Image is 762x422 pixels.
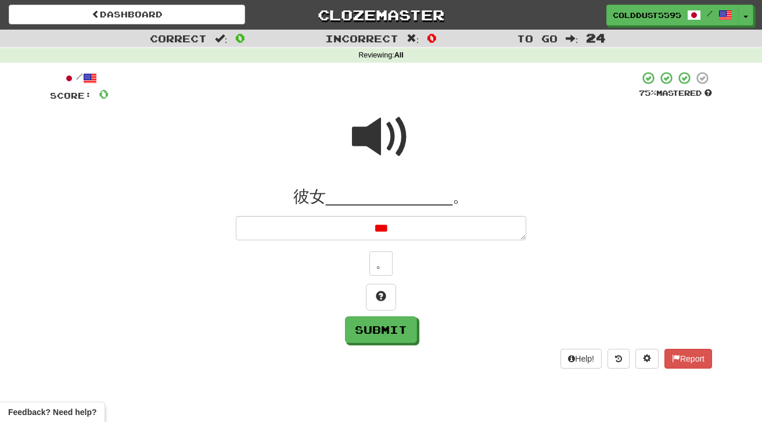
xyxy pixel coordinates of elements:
a: ColdDust5595 / [606,5,739,26]
button: Help! [560,349,602,369]
span: 75 % [639,88,656,98]
span: To go [517,33,558,44]
button: Submit [345,316,417,343]
div: Mastered [639,88,712,99]
span: Correct [150,33,207,44]
div: 彼女______________。 [50,186,712,207]
span: Open feedback widget [8,406,96,418]
span: 0 [235,31,245,45]
button: 。 [369,251,393,276]
span: Incorrect [325,33,398,44]
span: 24 [586,31,606,45]
button: Hint! [366,284,396,311]
button: Report [664,349,712,369]
span: ColdDust5595 [613,10,681,20]
span: : [407,34,419,44]
button: Round history (alt+y) [608,349,630,369]
span: : [215,34,228,44]
span: 0 [427,31,437,45]
strong: All [394,51,404,59]
span: Score: [50,91,92,100]
a: Clozemaster [263,5,499,25]
span: : [566,34,578,44]
a: Dashboard [9,5,245,24]
div: / [50,71,109,85]
span: 0 [99,86,109,101]
span: / [707,9,713,17]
